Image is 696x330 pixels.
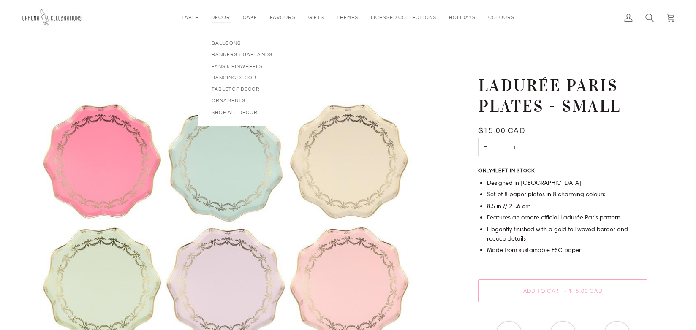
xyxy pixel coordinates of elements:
[308,14,324,21] span: Gifts
[212,109,272,116] span: Shop All Décor
[492,168,495,173] span: 4
[562,287,569,294] span: •
[212,84,272,95] a: Tabletop Decor
[212,107,272,118] a: Shop All Décor
[371,14,436,21] span: Licensed Collections
[212,95,272,106] a: Ornaments
[212,74,272,81] span: Hanging Decor
[478,127,525,135] span: $15.00 CAD
[270,14,295,21] span: Favours
[212,51,272,58] span: Banners + Garlands
[243,14,257,21] span: Cake
[449,14,476,21] span: Holidays
[569,287,603,294] span: $15.00 CAD
[212,61,272,72] a: Fans & Pinwheels
[212,38,272,49] a: Balloons
[478,138,492,157] button: Decrease quantity
[337,14,358,21] span: Themes
[487,213,647,222] li: Features an ornate official Ladurée Paris pattern
[487,179,647,188] li: Designed in [GEOGRAPHIC_DATA]
[212,97,272,104] span: Ornaments
[488,14,514,21] span: Colours
[478,76,641,117] h1: Ladurée Paris Plates - Small
[478,168,539,173] span: Only left in stock
[212,63,272,70] span: Fans & Pinwheels
[487,225,647,243] li: Elegantly finished with a gold foil waved border and rococo details
[212,86,272,93] span: Tabletop Decor
[212,49,272,60] a: Banners + Garlands
[212,40,272,47] span: Balloons
[182,14,198,21] span: Table
[487,190,647,199] li: Set of 8 paper plates in 8 charming colours
[487,246,647,255] li: Made from sustainable FSC paper
[212,72,272,84] a: Hanging Decor
[478,279,647,302] button: Add to Cart
[478,138,522,157] input: Quantity
[21,6,84,29] img: Chroma Celebrations
[508,138,522,157] button: Increase quantity
[523,287,562,294] span: Add to Cart
[487,202,647,211] li: 8.5 in // 21.6 cm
